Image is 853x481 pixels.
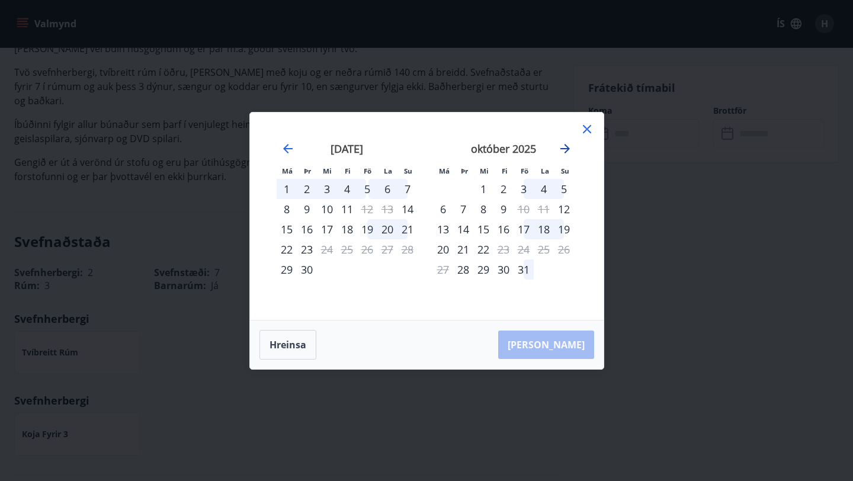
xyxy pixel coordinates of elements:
[554,179,574,199] div: 5
[397,199,418,219] div: Aðeins innritun í boði
[473,179,493,199] div: 1
[297,179,317,199] td: þriðjudagur, 2. september 2025
[534,219,554,239] td: laugardagur, 18. október 2025
[433,239,453,259] div: 20
[521,166,528,175] small: Fö
[297,259,317,280] div: 30
[259,330,316,360] button: Hreinsa
[377,199,397,219] td: Not available. laugardagur, 13. september 2025
[558,142,572,156] div: Move forward to switch to the next month.
[277,219,297,239] div: 15
[277,259,297,280] td: mánudagur, 29. september 2025
[473,219,493,239] div: 15
[554,179,574,199] td: sunnudagur, 5. október 2025
[493,179,514,199] td: fimmtudagur, 2. október 2025
[297,179,317,199] div: 2
[297,199,317,219] div: 9
[397,219,418,239] td: sunnudagur, 21. september 2025
[534,199,554,219] td: Not available. laugardagur, 11. október 2025
[502,166,508,175] small: Fi
[317,219,337,239] td: miðvikudagur, 17. september 2025
[514,219,534,239] div: 17
[317,239,337,259] div: Aðeins útritun í boði
[277,239,297,259] td: mánudagur, 22. september 2025
[493,259,514,280] div: 30
[277,179,297,199] div: 1
[277,219,297,239] td: mánudagur, 15. september 2025
[364,166,371,175] small: Fö
[493,199,514,219] td: fimmtudagur, 9. október 2025
[317,239,337,259] td: Not available. miðvikudagur, 24. september 2025
[473,179,493,199] td: miðvikudagur, 1. október 2025
[377,179,397,199] div: 6
[297,199,317,219] td: þriðjudagur, 9. september 2025
[514,199,534,219] div: Aðeins útritun í boði
[397,199,418,219] td: sunnudagur, 14. september 2025
[473,199,493,219] td: miðvikudagur, 8. október 2025
[337,239,357,259] td: Not available. fimmtudagur, 25. september 2025
[514,179,534,199] td: föstudagur, 3. október 2025
[397,239,418,259] td: Not available. sunnudagur, 28. september 2025
[357,199,377,219] td: Not available. föstudagur, 12. september 2025
[317,199,337,219] td: miðvikudagur, 10. september 2025
[277,179,297,199] td: mánudagur, 1. september 2025
[264,127,589,306] div: Calendar
[337,199,357,219] td: fimmtudagur, 11. september 2025
[357,179,377,199] td: föstudagur, 5. september 2025
[433,219,453,239] td: mánudagur, 13. október 2025
[377,239,397,259] td: Not available. laugardagur, 27. september 2025
[277,259,297,280] div: Aðeins innritun í boði
[471,142,536,156] strong: október 2025
[337,219,357,239] div: 18
[493,259,514,280] td: fimmtudagur, 30. október 2025
[277,239,297,259] div: 22
[473,259,493,280] td: miðvikudagur, 29. október 2025
[493,219,514,239] div: 16
[473,199,493,219] div: 8
[297,239,317,259] div: 23
[323,166,332,175] small: Mi
[337,179,357,199] td: fimmtudagur, 4. september 2025
[337,179,357,199] div: 4
[397,179,418,199] div: 7
[554,219,574,239] td: sunnudagur, 19. október 2025
[473,239,493,259] td: miðvikudagur, 22. október 2025
[514,239,534,259] td: Not available. föstudagur, 24. október 2025
[357,199,377,219] div: Aðeins útritun í boði
[377,219,397,239] div: 20
[297,259,317,280] td: þriðjudagur, 30. september 2025
[304,166,311,175] small: Þr
[453,239,473,259] td: þriðjudagur, 21. október 2025
[473,259,493,280] div: 29
[561,166,569,175] small: Su
[514,199,534,219] td: Not available. föstudagur, 10. október 2025
[404,166,412,175] small: Su
[493,179,514,199] div: 2
[493,219,514,239] td: fimmtudagur, 16. október 2025
[384,166,392,175] small: La
[514,259,534,280] td: föstudagur, 31. október 2025
[453,219,473,239] td: þriðjudagur, 14. október 2025
[317,179,337,199] td: miðvikudagur, 3. september 2025
[554,219,574,239] div: 19
[337,219,357,239] td: fimmtudagur, 18. september 2025
[357,179,377,199] div: 5
[534,179,554,199] div: 4
[337,199,357,219] div: 11
[282,166,293,175] small: Má
[534,219,554,239] div: 18
[433,199,453,219] div: 6
[281,142,295,156] div: Move backward to switch to the previous month.
[453,199,473,219] td: þriðjudagur, 7. október 2025
[331,142,363,156] strong: [DATE]
[534,179,554,199] td: laugardagur, 4. október 2025
[377,219,397,239] td: laugardagur, 20. september 2025
[493,239,514,259] td: Not available. fimmtudagur, 23. október 2025
[377,179,397,199] td: laugardagur, 6. september 2025
[345,166,351,175] small: Fi
[554,199,574,219] div: Aðeins innritun í boði
[433,239,453,259] td: mánudagur, 20. október 2025
[514,259,534,280] div: 31
[534,239,554,259] td: Not available. laugardagur, 25. október 2025
[317,179,337,199] div: 3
